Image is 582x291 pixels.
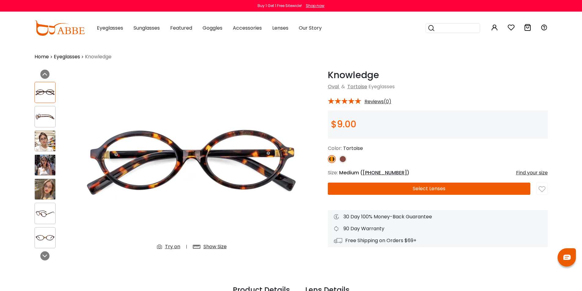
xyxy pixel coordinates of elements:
div: Buy 1 Get 1 Free Sitewide! [258,3,302,9]
div: Try on [165,243,180,250]
img: Knowledge Tortoise Acetate Eyeglasses , UniversalBridgeFit Frames from ABBE Glasses [35,233,55,243]
img: Knowledge Tortoise Acetate Eyeglasses , UniversalBridgeFit Frames from ABBE Glasses [35,179,55,199]
span: Eyeglasses [97,24,123,31]
a: Oval [328,83,339,90]
span: Featured [170,24,192,31]
span: Color: [328,145,342,152]
div: Find your size [516,169,548,176]
span: Knowledge [85,53,112,60]
div: 90 Day Warranty [334,225,542,232]
span: Size: [328,169,338,176]
span: Lenses [272,24,288,31]
img: chat [563,255,571,260]
span: Sunglasses [134,24,160,31]
img: Knowledge Tortoise Acetate Eyeglasses , UniversalBridgeFit Frames from ABBE Glasses [35,208,55,219]
button: Select Lenses [328,183,530,195]
img: abbeglasses.com [35,20,85,36]
span: Eyeglasses [368,83,395,90]
span: Our Story [299,24,322,31]
div: Shop now [306,3,324,9]
a: Eyeglasses [54,53,80,60]
div: Free Shipping on Orders $69+ [334,237,542,244]
a: Shop now [303,3,324,8]
span: Accessories [233,24,262,31]
span: Reviews(0) [364,99,391,104]
img: Knowledge Tortoise Acetate Eyeglasses , UniversalBridgeFit Frames from ABBE Glasses [35,111,55,122]
div: Show Size [203,243,227,250]
img: Knowledge Tortoise Acetate Eyeglasses , UniversalBridgeFit Frames from ABBE Glasses [35,131,55,151]
img: Knowledge Tortoise Acetate Eyeglasses , UniversalBridgeFit Frames from ABBE Glasses [80,70,303,255]
span: Medium ( ) [339,169,409,176]
h1: Knowledge [328,70,548,81]
span: Goggles [203,24,222,31]
img: Knowledge Tortoise Acetate Eyeglasses , UniversalBridgeFit Frames from ABBE Glasses [35,87,55,98]
span: & [340,83,346,90]
span: [PHONE_NUMBER] [363,169,407,176]
span: $9.00 [331,118,356,131]
span: Tortoise [343,145,363,152]
a: Tortoise [347,83,367,90]
a: Home [35,53,49,60]
img: Knowledge Tortoise Acetate Eyeglasses , UniversalBridgeFit Frames from ABBE Glasses [35,155,55,175]
div: 30 Day 100% Money-Back Guarantee [334,213,542,220]
img: like [539,186,545,193]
